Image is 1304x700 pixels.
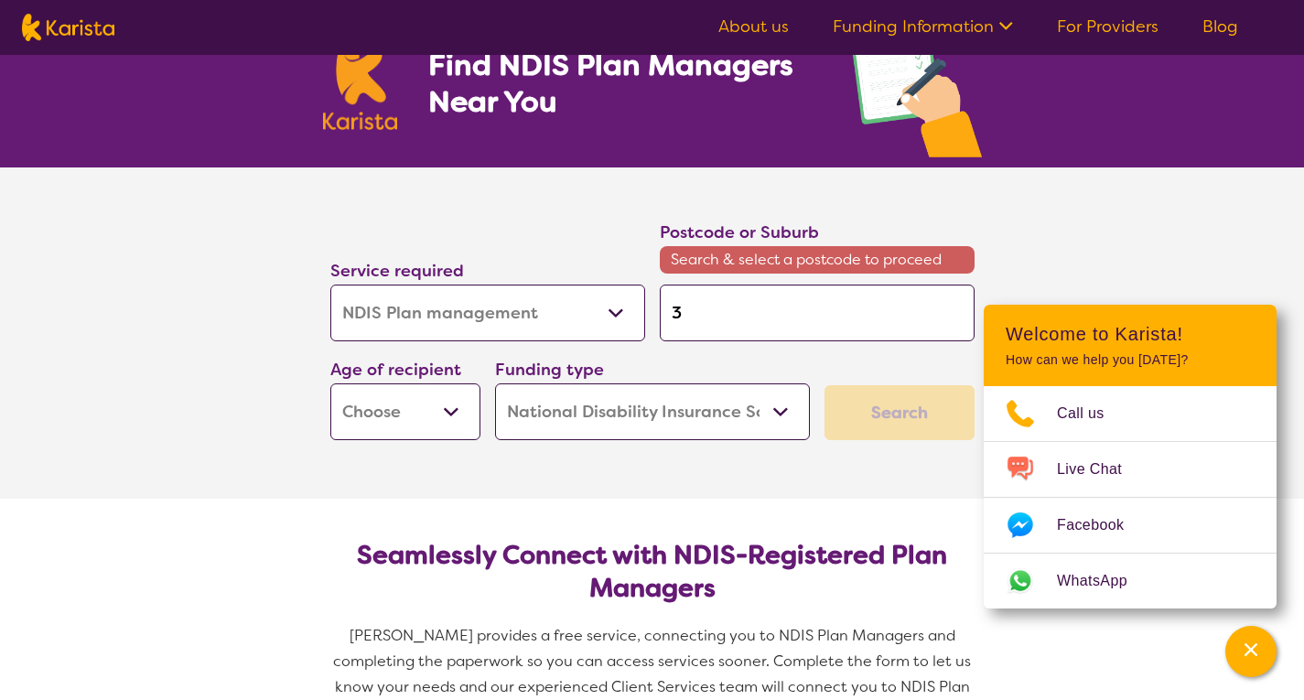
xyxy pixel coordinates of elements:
[1057,512,1146,539] span: Facebook
[1006,352,1255,368] p: How can we help you [DATE]?
[428,47,811,120] h1: Find NDIS Plan Managers Near You
[984,305,1277,608] div: Channel Menu
[330,359,461,381] label: Age of recipient
[330,260,464,282] label: Service required
[323,31,398,130] img: Karista logo
[848,7,982,167] img: plan-management
[984,554,1277,608] a: Web link opens in a new tab.
[833,16,1013,38] a: Funding Information
[660,285,975,341] input: Type
[1006,323,1255,345] h2: Welcome to Karista!
[1057,16,1159,38] a: For Providers
[1057,456,1144,483] span: Live Chat
[984,386,1277,608] ul: Choose channel
[660,246,975,274] span: Search & select a postcode to proceed
[1202,16,1238,38] a: Blog
[495,359,604,381] label: Funding type
[1225,626,1277,677] button: Channel Menu
[1057,400,1126,427] span: Call us
[22,14,114,41] img: Karista logo
[718,16,789,38] a: About us
[1057,567,1149,595] span: WhatsApp
[660,221,819,243] label: Postcode or Suburb
[345,539,960,605] h2: Seamlessly Connect with NDIS-Registered Plan Managers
